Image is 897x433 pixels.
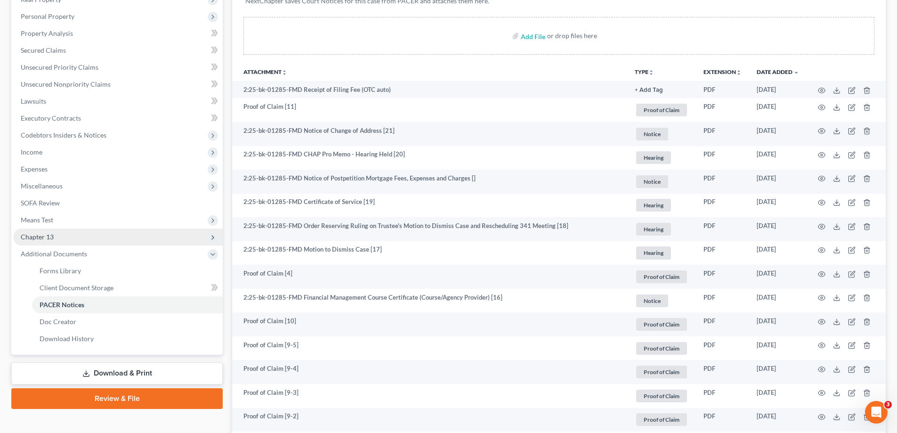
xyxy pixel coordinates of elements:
[32,330,223,347] a: Download History
[635,150,688,165] a: Hearing
[635,126,688,142] a: Notice
[232,312,627,336] td: Proof of Claim [10]
[13,195,223,212] a: SOFA Review
[635,388,688,404] a: Proof of Claim
[635,317,688,332] a: Proof of Claim
[13,25,223,42] a: Property Analysis
[696,408,749,432] td: PDF
[635,293,688,309] a: Notice
[696,98,749,122] td: PDF
[232,384,627,408] td: Proof of Claim [9-3]
[232,289,627,313] td: 2:25-bk-01285-FMD Financial Management Course Certificate (Course/Agency Provider) [16]
[635,221,688,237] a: Hearing
[32,313,223,330] a: Doc Creator
[635,341,688,356] a: Proof of Claim
[32,296,223,313] a: PACER Notices
[40,335,94,343] span: Download History
[232,81,627,98] td: 2:25-bk-01285-FMD Receipt of Filing Fee (OTC auto)
[232,408,627,432] td: Proof of Claim [9-2]
[636,175,668,188] span: Notice
[21,148,42,156] span: Income
[40,301,84,309] span: PACER Notices
[636,390,687,402] span: Proof of Claim
[749,81,807,98] td: [DATE]
[636,413,687,426] span: Proof of Claim
[757,68,799,75] a: Date Added expand_more
[865,401,888,424] iframe: Intercom live chat
[736,70,742,75] i: unfold_more
[636,104,687,116] span: Proof of Claim
[703,68,742,75] a: Extensionunfold_more
[13,76,223,93] a: Unsecured Nonpriority Claims
[884,401,892,408] span: 3
[243,68,287,75] a: Attachmentunfold_more
[636,199,671,212] span: Hearing
[749,360,807,384] td: [DATE]
[696,241,749,265] td: PDF
[21,165,48,173] span: Expenses
[749,265,807,289] td: [DATE]
[232,360,627,384] td: Proof of Claim [9-4]
[21,114,81,122] span: Executory Contracts
[40,267,81,275] span: Forms Library
[696,217,749,241] td: PDF
[232,265,627,289] td: Proof of Claim [4]
[696,289,749,313] td: PDF
[635,174,688,189] a: Notice
[635,69,654,75] button: TYPEunfold_more
[40,318,76,326] span: Doc Creator
[749,146,807,170] td: [DATE]
[232,217,627,241] td: 2:25-bk-01285-FMD Order Reserving Ruling on Trustee's Motion to Dismiss Case and Rescheduling 341...
[696,312,749,336] td: PDF
[636,246,671,259] span: Hearing
[749,312,807,336] td: [DATE]
[21,63,98,71] span: Unsecured Priority Claims
[648,70,654,75] i: unfold_more
[636,270,687,283] span: Proof of Claim
[635,364,688,380] a: Proof of Claim
[547,31,597,41] div: or drop files here
[749,217,807,241] td: [DATE]
[232,98,627,122] td: Proof of Claim [11]
[636,342,687,355] span: Proof of Claim
[11,388,223,409] a: Review & File
[21,199,60,207] span: SOFA Review
[232,146,627,170] td: 2:25-bk-01285-FMD CHAP Pro Memo - Hearing Held [20]
[749,98,807,122] td: [DATE]
[636,223,671,236] span: Hearing
[21,97,46,105] span: Lawsuits
[21,12,74,20] span: Personal Property
[749,336,807,360] td: [DATE]
[282,70,287,75] i: unfold_more
[232,241,627,265] td: 2:25-bk-01285-FMD Motion to Dismiss Case [17]
[636,128,668,140] span: Notice
[749,241,807,265] td: [DATE]
[21,216,53,224] span: Means Test
[21,80,111,88] span: Unsecured Nonpriority Claims
[696,194,749,218] td: PDF
[696,122,749,146] td: PDF
[13,42,223,59] a: Secured Claims
[32,262,223,279] a: Forms Library
[696,81,749,98] td: PDF
[232,194,627,218] td: 2:25-bk-01285-FMD Certificate of Service [19]
[21,182,63,190] span: Miscellaneous
[13,93,223,110] a: Lawsuits
[11,362,223,384] a: Download & Print
[32,279,223,296] a: Client Document Storage
[13,110,223,127] a: Executory Contracts
[21,131,106,139] span: Codebtors Insiders & Notices
[21,29,73,37] span: Property Analysis
[232,170,627,194] td: 2:25-bk-01285-FMD Notice of Postpetition Mortgage Fees, Expenses and Charges []
[635,87,663,93] button: + Add Tag
[635,245,688,261] a: Hearing
[232,336,627,360] td: Proof of Claim [9-5]
[636,151,671,164] span: Hearing
[636,294,668,307] span: Notice
[696,336,749,360] td: PDF
[749,170,807,194] td: [DATE]
[696,265,749,289] td: PDF
[696,170,749,194] td: PDF
[793,70,799,75] i: expand_more
[696,360,749,384] td: PDF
